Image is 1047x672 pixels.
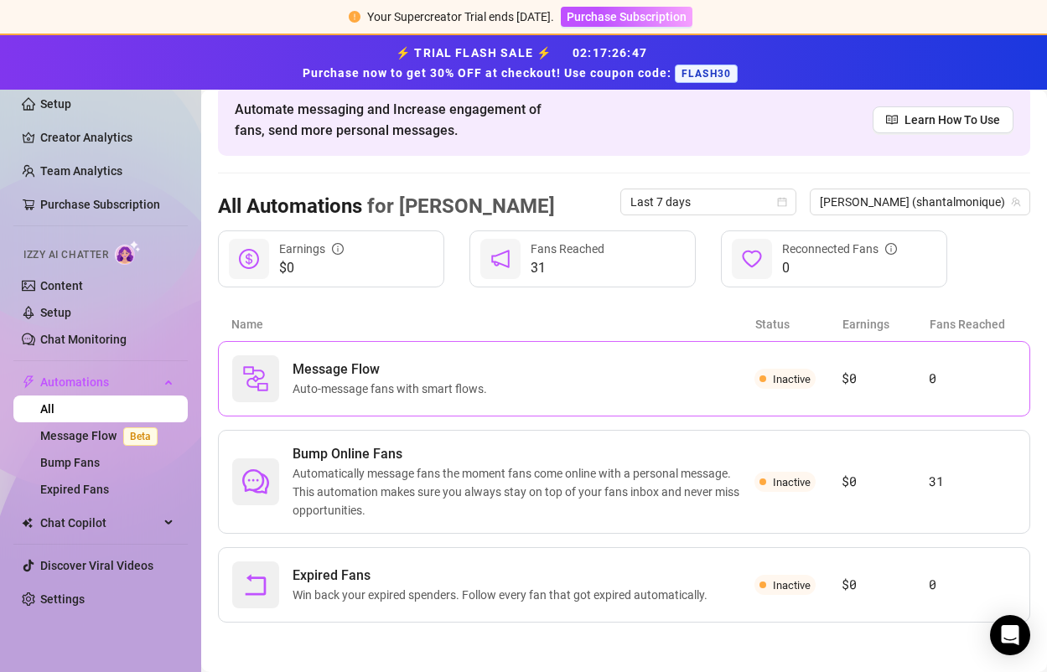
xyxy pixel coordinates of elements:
img: svg%3e [242,365,269,392]
div: Earnings [279,240,344,258]
span: Inactive [773,579,811,592]
span: for [PERSON_NAME] [362,194,555,218]
span: dollar [239,249,259,269]
a: Discover Viral Videos [40,559,153,572]
span: $0 [279,258,344,278]
a: Bump Fans [40,456,100,469]
a: Chat Monitoring [40,333,127,346]
span: Inactive [773,373,811,385]
span: Automations [40,369,159,395]
article: $0 [842,472,929,492]
span: FLASH30 [675,65,738,83]
a: Purchase Subscription [561,10,692,23]
span: Shantal (shantalmonique) [820,189,1020,215]
span: Fans Reached [531,242,604,256]
span: Expired Fans [293,566,714,586]
span: read [886,114,898,126]
span: Win back your expired spenders. Follow every fan that got expired automatically. [293,586,714,604]
button: Purchase Subscription [561,7,692,27]
span: Automatically message fans the moment fans come online with a personal message. This automation m... [293,464,754,520]
article: 0 [929,575,1016,595]
a: All [40,402,54,416]
h3: All Automations [218,194,555,220]
a: Team Analytics [40,164,122,178]
span: Automate messaging and Increase engagement of fans, send more personal messages. [235,99,557,141]
span: Purchase Subscription [567,10,687,23]
span: Chat Copilot [40,509,159,536]
span: Message Flow [293,359,494,380]
strong: Purchase now to get 30% OFF at checkout! Use coupon code: [303,66,675,80]
span: Bump Online Fans [293,444,754,464]
a: Setup [40,306,71,319]
span: info-circle [332,243,344,255]
article: Name [231,315,755,333]
article: Status [755,315,842,333]
div: Reconnected Fans [782,240,897,258]
span: Inactive [773,476,811,488]
span: Auto-message fans with smart flows. [293,380,494,398]
a: Purchase Subscription [40,198,160,211]
a: Content [40,279,83,292]
span: notification [490,249,511,269]
span: exclamation-circle [349,11,360,23]
span: Beta [123,427,158,446]
a: Learn How To Use [873,106,1013,133]
article: 31 [929,472,1016,492]
article: $0 [842,369,929,389]
span: 02 : 17 : 26 : 47 [573,46,647,59]
span: Your Supercreator Trial ends [DATE]. [367,10,554,23]
article: 0 [929,369,1016,389]
strong: ⚡ TRIAL FLASH SALE ⚡ [303,46,744,80]
a: Creator Analytics [40,124,174,151]
span: Last 7 days [630,189,786,215]
a: Message FlowBeta [40,429,164,442]
img: Chat Copilot [22,517,33,529]
article: Fans Reached [930,315,1017,333]
span: calendar [777,197,787,207]
span: 0 [782,258,897,278]
article: Earnings [842,315,930,333]
span: Izzy AI Chatter [23,247,108,263]
div: Open Intercom Messenger [990,615,1030,655]
a: Expired Fans [40,483,109,496]
span: comment [242,468,269,495]
span: 31 [531,258,604,278]
span: heart [742,249,762,269]
span: rollback [242,571,269,598]
span: Learn How To Use [904,111,1000,129]
a: Settings [40,592,85,606]
span: team [1011,197,1021,207]
article: $0 [842,575,929,595]
img: AI Chatter [115,240,141,265]
a: Setup [40,97,71,111]
span: info-circle [885,243,897,255]
span: thunderbolt [22,375,35,389]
